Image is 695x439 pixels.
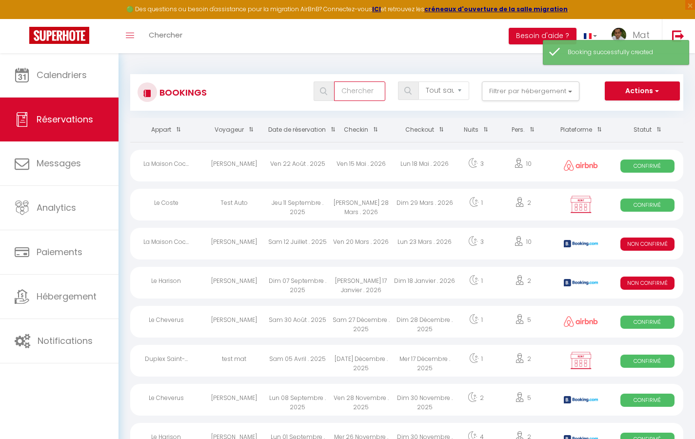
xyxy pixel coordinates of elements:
h3: Bookings [157,81,207,103]
th: Sort by rentals [130,118,202,142]
th: Sort by checkin [329,118,393,142]
span: Chercher [149,30,182,40]
th: Sort by status [612,118,683,142]
span: Paiements [37,246,82,258]
span: Réservations [37,113,93,125]
th: Sort by people [495,118,550,142]
span: Messages [37,157,81,169]
button: Ouvrir le widget de chat LiveChat [8,4,37,33]
img: Super Booking [29,27,89,44]
img: ... [612,28,626,42]
button: Filtrer par hébergement [482,81,579,101]
span: Mat [633,29,650,41]
button: Actions [605,81,680,101]
a: Chercher [141,19,190,53]
span: Analytics [37,201,76,214]
span: Calendriers [37,69,87,81]
th: Sort by channel [551,118,612,142]
a: ... Mat [604,19,662,53]
span: Hébergement [37,290,97,302]
input: Chercher [334,81,385,101]
th: Sort by nights [457,118,495,142]
th: Sort by booking date [266,118,329,142]
th: Sort by checkout [393,118,457,142]
img: logout [672,30,684,42]
a: créneaux d'ouverture de la salle migration [424,5,568,13]
th: Sort by guest [202,118,265,142]
button: Besoin d'aide ? [509,28,576,44]
span: Notifications [38,335,93,347]
div: Booking successfully created [568,48,679,57]
a: ICI [372,5,381,13]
